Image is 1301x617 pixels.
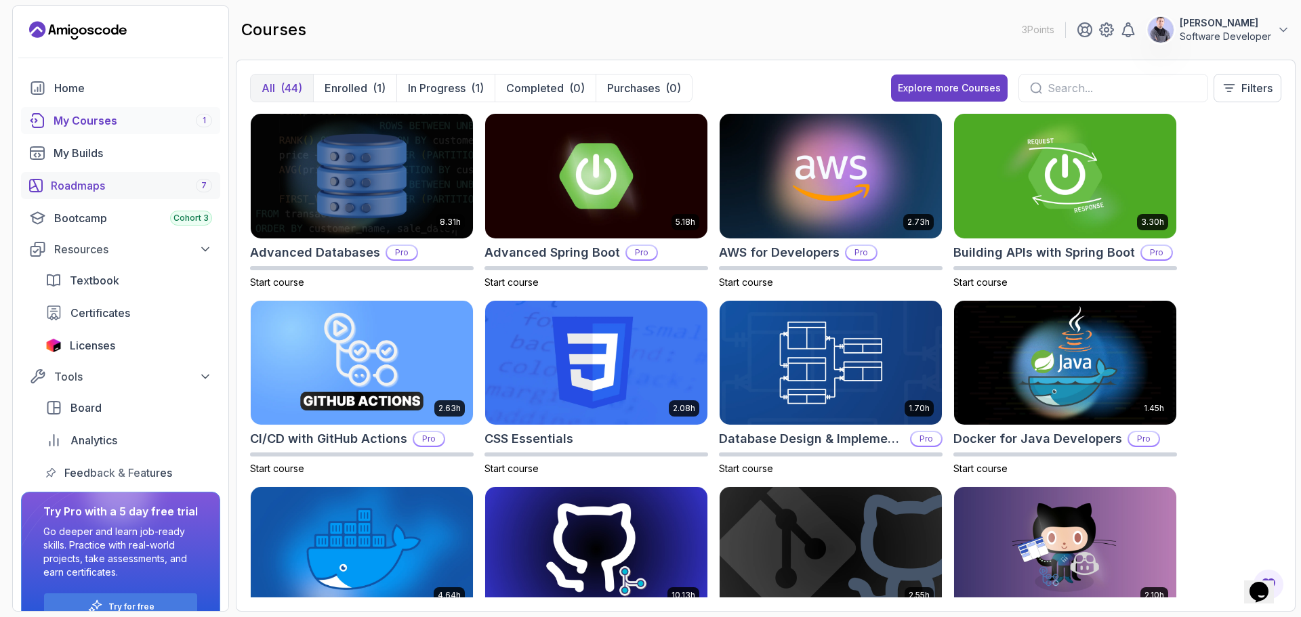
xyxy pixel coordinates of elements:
span: Licenses [70,337,115,354]
img: jetbrains icon [45,339,62,352]
p: Pro [1142,246,1172,259]
p: Enrolled [325,80,367,96]
h2: AWS for Developers [719,243,840,262]
p: 4.64h [438,590,461,601]
p: 1.70h [909,403,930,414]
button: Resources [21,237,220,261]
h2: courses [241,19,306,41]
img: GitHub Toolkit card [954,487,1176,612]
img: AWS for Developers card [720,114,942,238]
button: Filters [1214,74,1281,102]
p: Pro [846,246,876,259]
img: Docker for Java Developers card [954,301,1176,425]
p: 3.30h [1141,217,1164,228]
img: Database Design & Implementation card [720,301,942,425]
div: Roadmaps [51,177,212,194]
a: analytics [37,427,220,454]
span: 1 [203,115,206,126]
a: Try for free [108,601,154,612]
p: All [262,80,275,96]
h2: Building APIs with Spring Boot [953,243,1135,262]
input: Search... [1048,80,1197,96]
p: Go deeper and learn job-ready skills. Practice with real-world projects, take assessments, and ea... [43,525,198,579]
a: courses [21,107,220,134]
span: Start course [484,276,539,288]
h2: Advanced Databases [250,243,380,262]
a: bootcamp [21,205,220,232]
a: licenses [37,332,220,359]
img: CI/CD with GitHub Actions card [251,301,473,425]
a: builds [21,140,220,167]
span: Start course [719,463,773,474]
img: Advanced Databases card [251,114,473,238]
p: 2.63h [438,403,461,414]
img: Advanced Spring Boot card [485,114,707,238]
span: Start course [719,276,773,288]
h2: CI/CD with GitHub Actions [250,429,407,448]
img: user profile image [1148,17,1174,43]
div: (44) [281,80,302,96]
p: 3 Points [1022,23,1054,37]
button: All(44) [251,75,313,102]
span: Start course [250,463,304,474]
a: board [37,394,220,421]
h2: Database Design & Implementation [719,429,905,448]
img: Docker For Professionals card [251,487,473,612]
button: user profile image[PERSON_NAME]Software Developer [1147,16,1290,43]
p: [PERSON_NAME] [1180,16,1271,30]
a: roadmaps [21,172,220,199]
p: Purchases [607,80,660,96]
button: Explore more Courses [891,75,1008,102]
p: 5.18h [676,217,695,228]
span: Start course [250,276,304,288]
button: Purchases(0) [596,75,692,102]
span: Certificates [70,305,130,321]
span: Feedback & Features [64,465,172,481]
span: Analytics [70,432,117,448]
p: Filters [1241,80,1273,96]
img: Building APIs with Spring Boot card [954,114,1176,238]
p: Pro [387,246,417,259]
div: (0) [665,80,681,96]
p: Pro [627,246,657,259]
p: Pro [911,432,941,446]
span: Cohort 3 [173,213,209,224]
span: 7 [201,180,207,191]
p: Completed [506,80,564,96]
button: Tools [21,364,220,389]
h2: Advanced Spring Boot [484,243,620,262]
p: In Progress [408,80,466,96]
a: home [21,75,220,102]
h2: Docker for Java Developers [953,429,1122,448]
p: 2.55h [909,590,930,601]
p: 1.45h [1144,403,1164,414]
button: Enrolled(1) [313,75,396,102]
div: My Courses [54,112,212,129]
img: CSS Essentials card [485,301,707,425]
p: Pro [1129,432,1159,446]
a: textbook [37,267,220,294]
div: Resources [54,241,212,257]
div: Tools [54,368,212,385]
span: Board [70,400,102,416]
p: 8.31h [440,217,461,228]
div: Home [54,80,212,96]
div: Explore more Courses [898,81,1001,95]
a: certificates [37,299,220,326]
div: (1) [471,80,484,96]
div: (0) [569,80,585,96]
p: 2.10h [1144,590,1164,601]
a: Landing page [29,20,127,41]
div: (1) [373,80,386,96]
span: Start course [484,463,539,474]
button: Completed(0) [495,75,596,102]
img: Git for Professionals card [485,487,707,612]
span: Textbook [70,272,119,289]
span: Start course [953,463,1008,474]
p: 2.08h [673,403,695,414]
iframe: chat widget [1244,563,1287,603]
div: Bootcamp [54,210,212,226]
a: feedback [37,459,220,486]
